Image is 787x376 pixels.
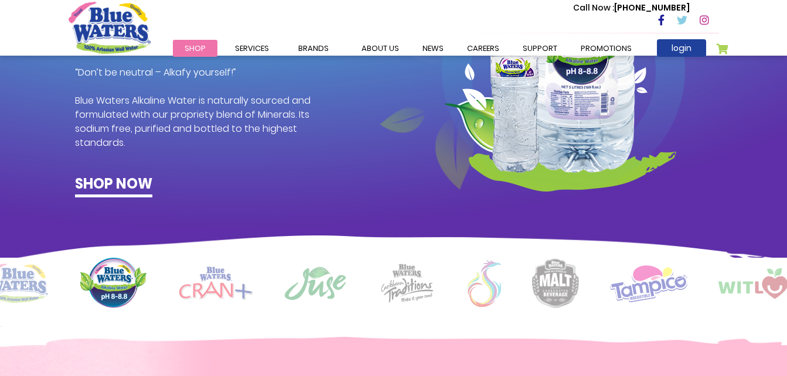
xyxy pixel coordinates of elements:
[532,258,579,308] img: logo
[284,266,347,301] img: logo
[75,173,152,197] a: Shop now
[75,66,323,150] p: “Don’t be neutral – Alkafy yourself!” Blue Waters Alkaline Water is naturally sourced and formula...
[610,264,687,302] img: logo
[569,40,643,57] a: Promotions
[511,40,569,57] a: support
[411,40,455,57] a: News
[185,43,206,54] span: Shop
[468,260,501,307] img: logo
[350,40,411,57] a: about us
[298,43,329,54] span: Brands
[179,266,253,300] img: logo
[79,258,148,309] img: logo
[235,43,269,54] span: Services
[69,2,151,53] a: store logo
[657,39,706,57] a: login
[573,2,690,14] p: [PHONE_NUMBER]
[378,263,437,303] img: logo
[573,2,614,13] span: Call Now :
[455,40,511,57] a: careers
